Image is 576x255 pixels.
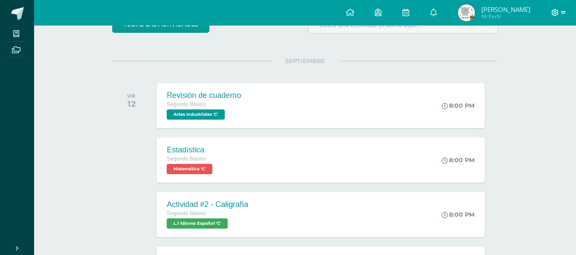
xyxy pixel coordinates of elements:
span: Artes Industriales 'C' [167,109,225,120]
div: 8:00 PM [442,156,475,164]
div: Revisión de cuaderno [167,91,241,100]
span: Matemática 'C' [167,164,212,174]
div: 12 [127,99,136,109]
span: L.1 Idioma Español 'C' [167,218,228,229]
div: 8:00 PM [442,211,475,218]
span: [PERSON_NAME] [481,5,530,14]
span: Segundo Básico [167,210,206,216]
img: c42d6a8f9ef243f3af6f6b118347a7e0.png [458,4,475,21]
span: Mi Perfil [481,13,530,20]
span: SEPTIEMBRE [272,57,339,65]
span: Segundo Básico [167,156,206,162]
div: 8:00 PM [442,102,475,109]
div: VIE [127,93,136,99]
div: Estadística [167,146,214,155]
span: Segundo Básico [167,101,206,107]
div: Actividad #2 - Caligrafía [167,200,248,209]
